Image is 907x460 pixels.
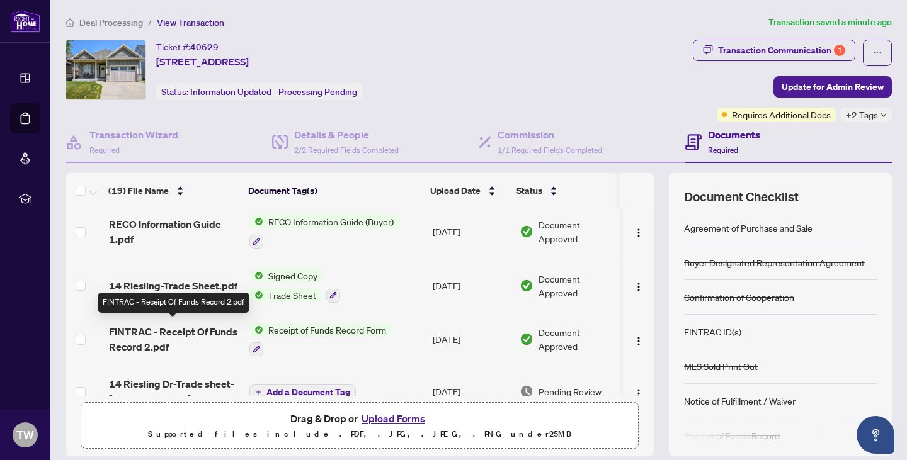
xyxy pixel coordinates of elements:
[629,381,649,401] button: Logo
[16,426,34,444] span: TW
[846,108,878,122] span: +2 Tags
[89,427,630,442] p: Supported files include .PDF, .JPG, .JPEG, .PNG under 25 MB
[10,9,40,33] img: logo
[782,77,884,97] span: Update for Admin Review
[358,410,429,427] button: Upload Forms
[684,394,796,408] div: Notice of Fulfillment / Waiver
[857,416,894,454] button: Open asap
[157,17,224,28] span: View Transaction
[732,108,831,121] span: Requires Additional Docs
[156,83,362,100] div: Status:
[634,282,644,292] img: Logo
[249,383,356,400] button: Add a Document Tag
[773,76,892,98] button: Update for Admin Review
[520,225,533,238] img: Document Status
[430,184,481,198] span: Upload Date
[89,145,120,155] span: Required
[498,127,602,142] h4: Commission
[294,145,399,155] span: 2/2 Required Fields Completed
[873,48,882,57] span: ellipsis
[255,389,261,395] span: plus
[629,276,649,296] button: Logo
[109,324,239,354] span: FINTRAC - Receipt Of Funds Record 2.pdf
[103,173,243,208] th: (19) File Name
[425,173,511,208] th: Upload Date
[881,112,887,118] span: down
[708,145,738,155] span: Required
[718,40,845,60] div: Transaction Communication
[520,384,533,398] img: Document Status
[634,228,644,238] img: Logo
[834,45,845,56] div: 1
[634,336,644,346] img: Logo
[263,215,399,228] span: RECO Information Guide (Buyer)
[629,222,649,242] button: Logo
[249,323,391,357] button: Status IconReceipt of Funds Record Form
[148,15,152,30] li: /
[81,403,638,449] span: Drag & Drop orUpload FormsSupported files include .PDF, .JPG, .JPEG, .PNG under25MB
[520,332,533,346] img: Document Status
[684,255,865,269] div: Buyer Designated Representation Agreement
[511,173,619,208] th: Status
[263,269,322,283] span: Signed Copy
[290,410,429,427] span: Drag & Drop or
[294,127,399,142] h4: Details & People
[539,325,618,353] span: Document Approved
[428,205,515,259] td: [DATE]
[539,384,602,398] span: Pending Review
[520,279,533,293] img: Document Status
[249,269,340,303] button: Status IconSigned CopyStatus IconTrade Sheet
[249,215,399,249] button: Status IconRECO Information Guide (Buyer)
[98,293,249,313] div: FINTRAC - Receipt Of Funds Record 2.pdf
[109,376,239,407] span: 14 Riesling Dr-Trade sheet-[PERSON_NAME] to review.pdf
[66,18,74,27] span: home
[428,313,515,367] td: [DATE]
[684,359,758,373] div: MLS Sold Print Out
[539,272,618,300] span: Document Approved
[89,127,178,142] h4: Transaction Wizard
[109,278,237,293] span: 14 Riesling-Trade Sheet.pdf
[66,40,145,99] img: IMG-X12225332_1.jpg
[249,269,263,283] img: Status Icon
[629,329,649,349] button: Logo
[684,221,813,235] div: Agreement of Purchase and Sale
[539,218,618,245] span: Document Approved
[684,290,794,304] div: Confirmation of Cooperation
[79,17,143,28] span: Deal Processing
[190,42,219,53] span: 40629
[263,323,391,337] span: Receipt of Funds Record Form
[190,86,357,98] span: Information Updated - Processing Pending
[693,40,855,61] button: Transaction Communication1
[108,184,169,198] span: (19) File Name
[156,54,249,69] span: [STREET_ADDRESS]
[109,216,239,247] span: RECO Information Guide 1.pdf
[266,388,350,396] span: Add a Document Tag
[156,40,219,54] div: Ticket #:
[634,388,644,398] img: Logo
[516,184,542,198] span: Status
[684,325,741,339] div: FINTRAC ID(s)
[768,15,892,30] article: Transaction saved a minute ago
[684,188,799,206] span: Document Checklist
[243,173,425,208] th: Document Tag(s)
[428,259,515,313] td: [DATE]
[708,127,760,142] h4: Documents
[249,384,356,400] button: Add a Document Tag
[249,215,263,228] img: Status Icon
[498,145,602,155] span: 1/1 Required Fields Completed
[249,323,263,337] img: Status Icon
[249,288,263,302] img: Status Icon
[263,288,321,302] span: Trade Sheet
[428,366,515,417] td: [DATE]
